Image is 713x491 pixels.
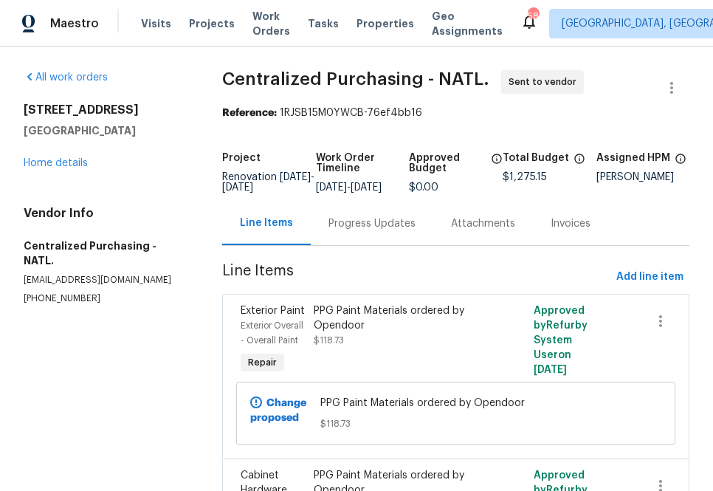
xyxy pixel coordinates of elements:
[503,172,547,182] span: $1,275.15
[316,153,410,174] h5: Work Order Timeline
[320,416,591,431] span: $118.73
[50,16,99,31] span: Maestro
[316,182,382,193] span: -
[24,292,187,305] p: [PHONE_NUMBER]
[409,182,438,193] span: $0.00
[534,365,567,375] span: [DATE]
[280,172,311,182] span: [DATE]
[491,153,503,182] span: The total cost of line items that have been approved by both Opendoor and the Trade Partner. This...
[24,238,187,268] h5: Centralized Purchasing - NATL.
[222,106,689,120] div: 1RJSB15M0YWCB-76ef4bb16
[24,72,108,83] a: All work orders
[320,396,591,411] span: PPG Paint Materials ordered by Opendoor
[432,9,503,38] span: Geo Assignments
[616,268,683,286] span: Add line item
[451,216,515,231] div: Attachments
[409,153,486,174] h5: Approved Budget
[534,306,588,375] span: Approved by Refurby System User on
[356,16,414,31] span: Properties
[24,123,187,138] h5: [GEOGRAPHIC_DATA]
[314,336,344,345] span: $118.73
[551,216,590,231] div: Invoices
[328,216,416,231] div: Progress Updates
[596,172,690,182] div: [PERSON_NAME]
[528,9,538,24] div: 581
[308,18,339,29] span: Tasks
[222,172,314,193] span: -
[351,182,382,193] span: [DATE]
[250,398,306,423] b: Change proposed
[675,153,686,172] span: The hpm assigned to this work order.
[222,153,261,163] h5: Project
[222,108,277,118] b: Reference:
[24,206,187,221] h4: Vendor Info
[314,303,488,333] div: PPG Paint Materials ordered by Opendoor
[24,274,187,286] p: [EMAIL_ADDRESS][DOMAIN_NAME]
[241,306,305,316] span: Exterior Paint
[24,158,88,168] a: Home details
[610,264,689,291] button: Add line item
[509,75,582,89] span: Sent to vendor
[222,264,610,291] span: Line Items
[503,153,569,163] h5: Total Budget
[596,153,670,163] h5: Assigned HPM
[222,172,314,193] span: Renovation
[141,16,171,31] span: Visits
[252,9,290,38] span: Work Orders
[573,153,585,172] span: The total cost of line items that have been proposed by Opendoor. This sum includes line items th...
[240,216,293,230] div: Line Items
[24,103,187,117] h2: [STREET_ADDRESS]
[241,321,303,345] span: Exterior Overall - Overall Paint
[222,182,253,193] span: [DATE]
[242,355,283,370] span: Repair
[222,70,489,88] span: Centralized Purchasing - NATL.
[189,16,235,31] span: Projects
[316,182,347,193] span: [DATE]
